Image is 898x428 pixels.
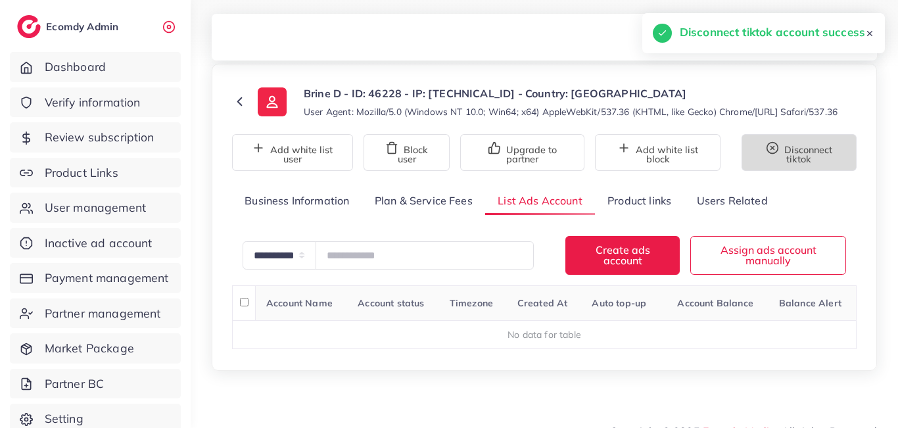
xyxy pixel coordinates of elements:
span: Setting [45,410,83,427]
a: Inactive ad account [10,228,181,258]
a: logoEcomdy Admin [17,15,122,38]
span: Partner BC [45,375,105,392]
span: Partner management [45,305,161,322]
span: Inactive ad account [45,235,153,252]
h2: Ecomdy Admin [46,20,122,33]
a: Product links [595,187,684,215]
a: Verify information [10,87,181,118]
img: logo [17,15,41,38]
span: Payment management [45,270,169,287]
span: Auto top-up [592,297,646,309]
button: Disconnect tiktok [742,134,857,171]
button: Create ads account [565,236,680,275]
a: Product Links [10,158,181,188]
a: Partner BC [10,369,181,399]
small: User Agent: Mozilla/5.0 (Windows NT 10.0; Win64; x64) AppleWebKit/537.36 (KHTML, like Gecko) Chro... [304,105,838,118]
button: Upgrade to partner [460,134,584,171]
a: Business Information [232,187,362,215]
a: Review subscription [10,122,181,153]
span: User management [45,199,146,216]
span: Account Balance [677,297,753,309]
button: Block user [364,134,450,171]
button: Assign ads account manually [690,236,846,275]
img: ic-user-info.36bf1079.svg [258,87,287,116]
span: Timezone [450,297,493,309]
a: Market Package [10,333,181,364]
span: Created At [517,297,568,309]
button: Add white list user [232,134,353,171]
a: Payment management [10,263,181,293]
div: No data for table [240,328,849,341]
span: Balance Alert [779,297,841,309]
span: Verify information [45,94,141,111]
a: Partner management [10,298,181,329]
span: Product Links [45,164,118,181]
a: List Ads Account [485,187,595,215]
span: Account status [358,297,424,309]
span: Review subscription [45,129,154,146]
span: Account Name [266,297,333,309]
a: Plan & Service Fees [362,187,485,215]
p: Brine D - ID: 46228 - IP: [TECHNICAL_ID] - Country: [GEOGRAPHIC_DATA] [304,85,838,101]
a: Dashboard [10,52,181,82]
a: Users Related [684,187,780,215]
a: User management [10,193,181,223]
span: Dashboard [45,59,106,76]
button: Add white list block [595,134,721,171]
h5: Disconnect tiktok account success [680,24,865,41]
span: Market Package [45,340,134,357]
